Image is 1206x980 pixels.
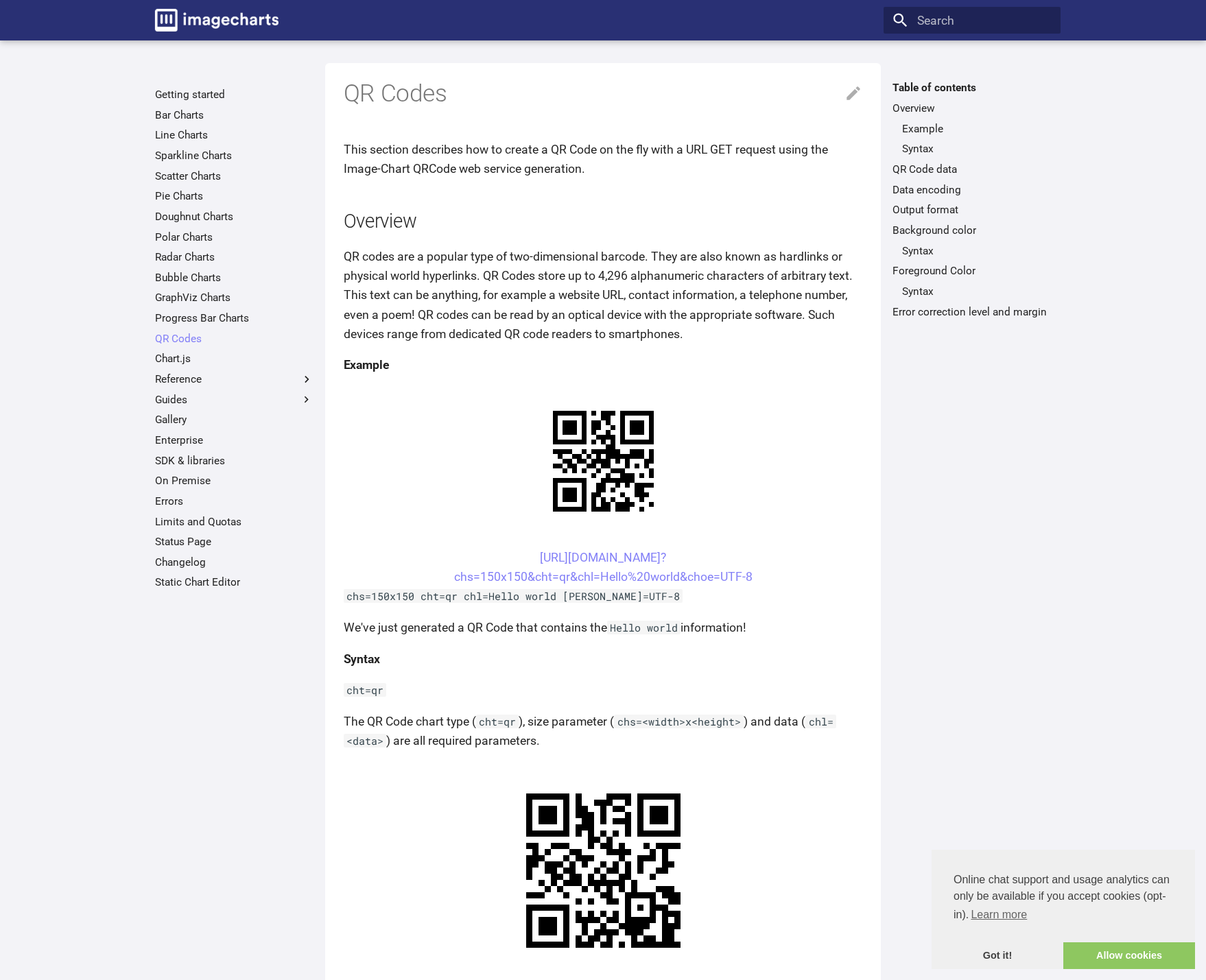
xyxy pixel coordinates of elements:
[892,305,1051,319] a: Error correction level and margin
[155,352,314,366] a: Chart.js
[155,128,314,142] a: Line Charts
[892,285,1051,298] nav: Foreground Color
[344,683,387,697] code: cht=qr
[155,454,314,468] a: SDK & libraries
[155,311,314,325] a: Progress Bar Charts
[892,101,1051,115] a: Overview
[892,264,1051,278] a: Foreground Color
[902,244,1052,258] a: Syntax
[932,850,1195,969] div: cookieconsent
[892,244,1051,258] nav: Background color
[155,169,314,183] a: Scatter Charts
[155,189,314,203] a: Pie Charts
[892,163,1051,176] a: QR Code data
[155,291,314,304] a: GraphViz Charts
[149,3,285,37] a: Image-Charts documentation
[344,618,863,637] p: We've just generated a QR Code that contains the information!
[155,250,314,264] a: Radar Charts
[155,332,314,346] a: QR Codes
[454,551,753,584] a: [URL][DOMAIN_NAME]?chs=150x150&cht=qr&chl=Hello%20world&choe=UTF-8
[344,649,863,669] h4: Syntax
[614,715,744,728] code: chs=<width>x<height>
[954,872,1173,925] span: Online chat support and usage analytics can only be available if you accept cookies (opt-in).
[344,355,863,374] h4: Example
[155,433,314,447] a: Enterprise
[155,474,314,488] a: On Premise
[476,715,519,728] code: cht=qr
[155,88,314,101] a: Getting started
[344,78,863,110] h1: QR Codes
[607,621,681,634] code: Hello world
[344,208,863,235] h2: Overview
[155,515,314,529] a: Limits and Quotas
[902,142,1052,156] a: Syntax
[932,942,1063,970] a: dismiss cookie message
[892,203,1051,217] a: Output format
[155,108,314,122] a: Bar Charts
[344,589,683,603] code: chs=150x150 cht=qr chl=Hello world [PERSON_NAME]=UTF-8
[155,535,314,549] a: Status Page
[969,905,1029,925] a: learn more about cookies
[155,555,314,569] a: Changelog
[155,393,314,407] label: Guides
[344,247,863,344] p: QR codes are a popular type of two-dimensional barcode. They are also known as hardlinks or physi...
[892,122,1051,156] nav: Overview
[155,271,314,285] a: Bubble Charts
[529,387,678,536] img: chart
[155,372,314,386] label: Reference
[344,140,863,178] p: This section describes how to create a QR Code on the fly with a URL GET request using the Image-...
[1063,942,1195,970] a: allow cookies
[155,413,314,427] a: Gallery
[892,224,1051,237] a: Background color
[902,285,1052,298] a: Syntax
[495,763,711,979] img: chart
[155,230,314,244] a: Polar Charts
[155,575,314,589] a: Static Chart Editor
[884,81,1060,95] label: Table of contents
[884,7,1060,34] input: Search
[155,494,314,508] a: Errors
[155,149,314,163] a: Sparkline Charts
[884,81,1060,318] nav: Table of contents
[892,183,1051,197] a: Data encoding
[902,122,1052,136] a: Example
[155,210,314,224] a: Doughnut Charts
[155,9,279,32] img: logo
[344,712,863,750] p: The QR Code chart type ( ), size parameter ( ) and data ( ) are all required parameters.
